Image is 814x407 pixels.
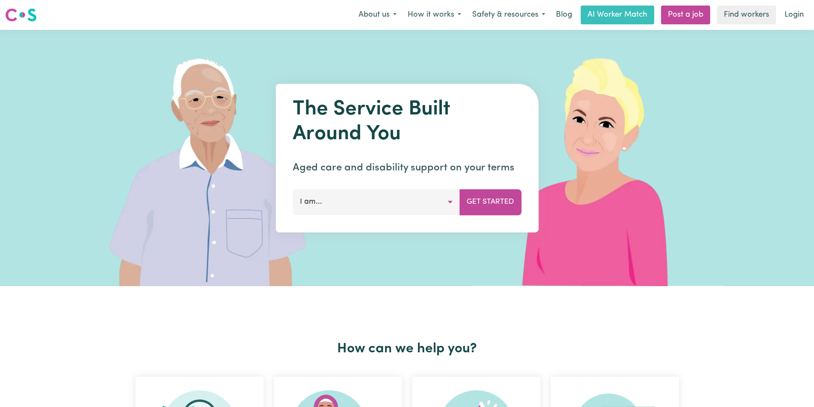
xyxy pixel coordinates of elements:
a: Find workers [717,6,776,24]
button: How it works [402,6,467,24]
button: Get Started [459,189,521,215]
a: Blog [551,6,577,24]
a: Post a job [661,6,710,24]
a: Login [779,6,809,24]
button: About us [353,6,402,24]
img: Careseekers logo [5,7,37,23]
h2: How can we help you? [130,341,684,357]
p: Aged care and disability support on your terms [293,160,521,176]
h1: The Service Built Around You [293,97,521,146]
button: Safety & resources [467,6,551,24]
a: Careseekers logo [5,5,37,25]
button: I am... [293,189,460,215]
a: AI Worker Match [581,6,654,24]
